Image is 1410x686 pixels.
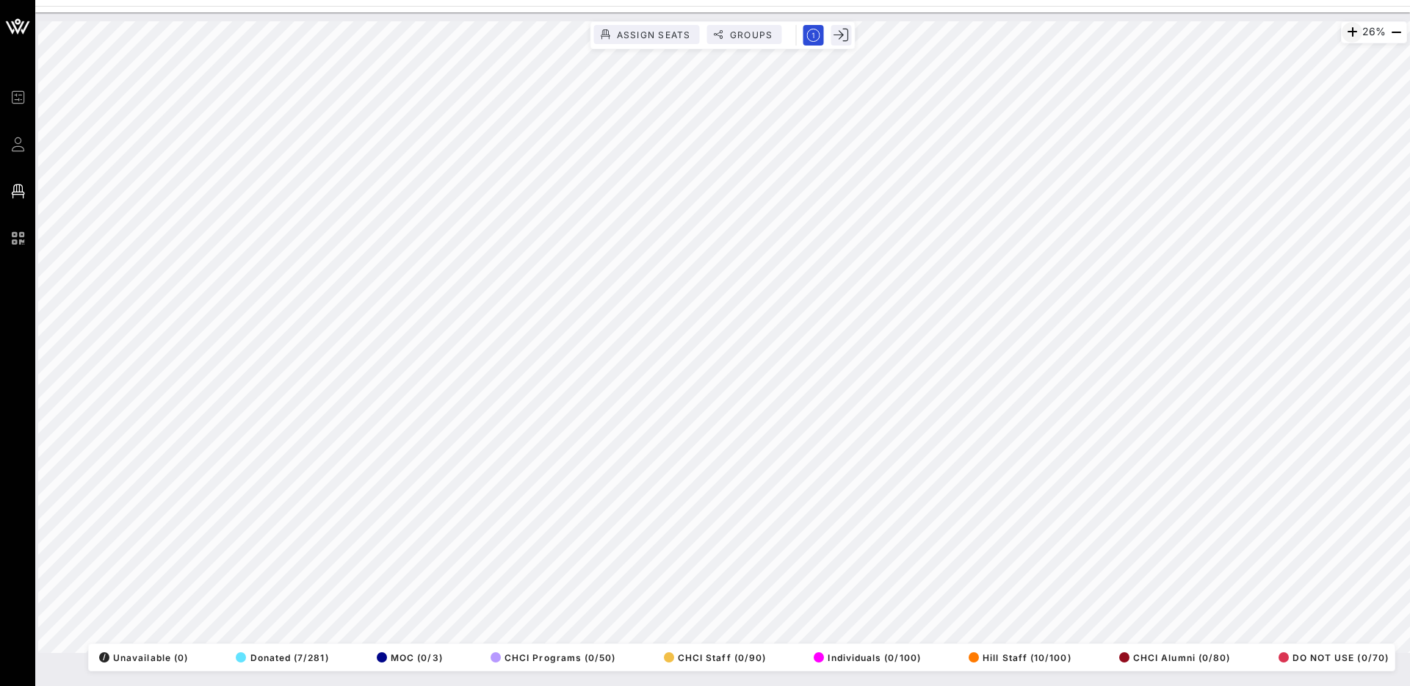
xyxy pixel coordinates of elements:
button: Donated (7/281) [231,647,328,668]
div: 26% [1341,21,1407,43]
button: Assign Seats [594,25,700,44]
button: Individuals (0/100) [809,647,920,668]
span: MOC (0/3) [377,652,443,663]
button: DO NOT USE (0/70) [1274,647,1389,668]
span: Groups [729,29,773,40]
div: / [99,652,109,662]
button: /Unavailable (0) [95,647,188,668]
span: DO NOT USE (0/70) [1279,652,1389,663]
span: Individuals (0/100) [814,652,920,663]
span: CHCI Programs (0/50) [491,652,616,663]
span: Unavailable (0) [99,652,188,663]
button: Groups [707,25,782,44]
span: Assign Seats [616,29,691,40]
button: MOC (0/3) [372,647,443,668]
button: CHCI Alumni (0/80) [1115,647,1230,668]
span: CHCI Staff (0/90) [664,652,766,663]
span: Hill Staff (10/100) [969,652,1071,663]
button: Hill Staff (10/100) [964,647,1071,668]
button: CHCI Programs (0/50) [486,647,616,668]
span: Donated (7/281) [236,652,328,663]
span: CHCI Alumni (0/80) [1119,652,1230,663]
button: CHCI Staff (0/90) [659,647,766,668]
